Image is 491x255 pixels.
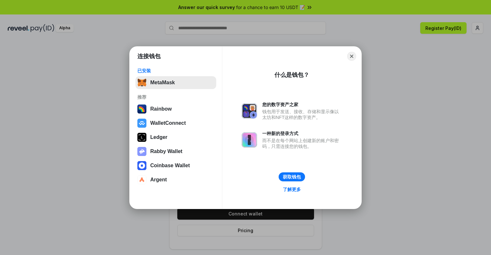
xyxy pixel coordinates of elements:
img: svg+xml,%3Csvg%20width%3D%2228%22%20height%3D%2228%22%20viewBox%3D%220%200%2028%2028%22%20fill%3D... [137,161,146,170]
div: MetaMask [150,80,175,86]
div: WalletConnect [150,120,186,126]
img: svg+xml,%3Csvg%20xmlns%3D%22http%3A%2F%2Fwww.w3.org%2F2000%2Fsvg%22%20fill%3D%22none%22%20viewBox... [137,147,146,156]
img: svg+xml,%3Csvg%20xmlns%3D%22http%3A%2F%2Fwww.w3.org%2F2000%2Fsvg%22%20fill%3D%22none%22%20viewBox... [242,132,257,148]
button: Argent [135,173,216,186]
div: Ledger [150,134,167,140]
button: WalletConnect [135,117,216,130]
button: Coinbase Wallet [135,159,216,172]
div: 已安装 [137,68,214,74]
button: Close [347,52,356,61]
div: 什么是钱包？ [274,71,309,79]
div: 推荐 [137,94,214,100]
button: 获取钱包 [279,172,305,181]
a: 了解更多 [279,185,305,194]
img: svg+xml,%3Csvg%20xmlns%3D%22http%3A%2F%2Fwww.w3.org%2F2000%2Fsvg%22%20width%3D%2228%22%20height%3... [137,133,146,142]
img: svg+xml,%3Csvg%20width%3D%2228%22%20height%3D%2228%22%20viewBox%3D%220%200%2028%2028%22%20fill%3D... [137,175,146,184]
div: 了解更多 [283,187,301,192]
div: 您的数字资产之家 [262,102,342,107]
div: Coinbase Wallet [150,163,190,168]
div: 获取钱包 [283,174,301,180]
button: MetaMask [135,76,216,89]
div: Rabby Wallet [150,149,182,154]
div: Argent [150,177,167,183]
img: svg+xml,%3Csvg%20xmlns%3D%22http%3A%2F%2Fwww.w3.org%2F2000%2Fsvg%22%20fill%3D%22none%22%20viewBox... [242,103,257,119]
img: svg+xml,%3Csvg%20width%3D%22120%22%20height%3D%22120%22%20viewBox%3D%220%200%20120%20120%22%20fil... [137,105,146,114]
h1: 连接钱包 [137,52,161,60]
button: Rainbow [135,103,216,115]
img: svg+xml,%3Csvg%20width%3D%2228%22%20height%3D%2228%22%20viewBox%3D%220%200%2028%2028%22%20fill%3D... [137,119,146,128]
div: 钱包用于发送、接收、存储和显示像以太坊和NFT这样的数字资产。 [262,109,342,120]
div: 一种新的登录方式 [262,131,342,136]
img: svg+xml,%3Csvg%20fill%3D%22none%22%20height%3D%2233%22%20viewBox%3D%220%200%2035%2033%22%20width%... [137,78,146,87]
button: Rabby Wallet [135,145,216,158]
button: Ledger [135,131,216,144]
div: 而不是在每个网站上创建新的账户和密码，只需连接您的钱包。 [262,138,342,149]
div: Rainbow [150,106,172,112]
